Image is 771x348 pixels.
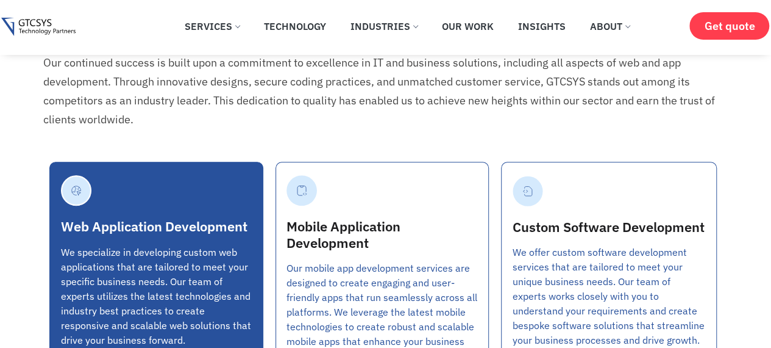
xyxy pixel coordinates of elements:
[581,13,639,40] a: About
[61,176,91,206] a: <span class="icon-box-heading">Web Application Development</span>
[1,18,75,37] img: Gtcsys logo
[61,246,251,346] span: We specialize in developing custom web applications that are tailored to meet your specific busin...
[689,12,769,40] a: Get quote
[43,53,728,129] p: Our continued success is built upon a commitment to excellence in IT and business solutions, incl...
[433,13,503,40] a: Our Work
[176,13,249,40] a: Services
[341,13,427,40] a: Industries
[255,13,335,40] a: Technology
[704,20,755,32] span: Get quote
[61,218,247,236] a: Web Application Development
[286,176,317,206] a: <span class="icon-box-heading">Mobile Application Development</span>
[513,246,705,346] span: We offer custom software development services that are tailored to meet your unique business need...
[286,218,400,252] a: Mobile Application Development
[509,13,575,40] a: Insights
[513,176,543,206] a: <span class="icon-box-heading">Custom Software Development</span>
[513,218,705,236] a: Custom Software Development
